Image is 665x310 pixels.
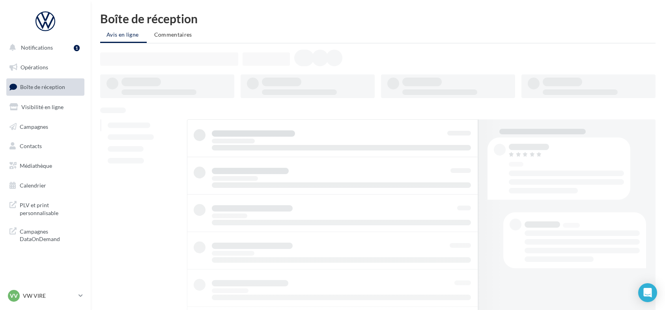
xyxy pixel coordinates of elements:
span: Médiathèque [20,162,52,169]
div: 1 [74,45,80,51]
span: Visibilité en ligne [21,104,64,110]
a: Calendrier [5,177,86,194]
span: Calendrier [20,182,46,189]
a: Campagnes DataOnDemand [5,223,86,246]
a: Visibilité en ligne [5,99,86,115]
a: Contacts [5,138,86,154]
span: Notifications [21,44,53,51]
a: Opérations [5,59,86,76]
span: Opérations [21,64,48,71]
span: Commentaires [154,31,192,38]
p: VW VIRE [23,292,75,300]
span: Campagnes [20,123,48,130]
span: Campagnes DataOnDemand [20,226,81,243]
span: PLV et print personnalisable [20,200,81,217]
a: PLV et print personnalisable [5,197,86,220]
a: Boîte de réception [5,78,86,95]
span: Boîte de réception [20,84,65,90]
span: VV [10,292,18,300]
div: Boîte de réception [100,13,656,24]
div: Open Intercom Messenger [638,283,657,302]
a: Médiathèque [5,158,86,174]
a: VV VW VIRE [6,288,84,303]
span: Contacts [20,143,42,149]
a: Campagnes [5,119,86,135]
button: Notifications 1 [5,39,83,56]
